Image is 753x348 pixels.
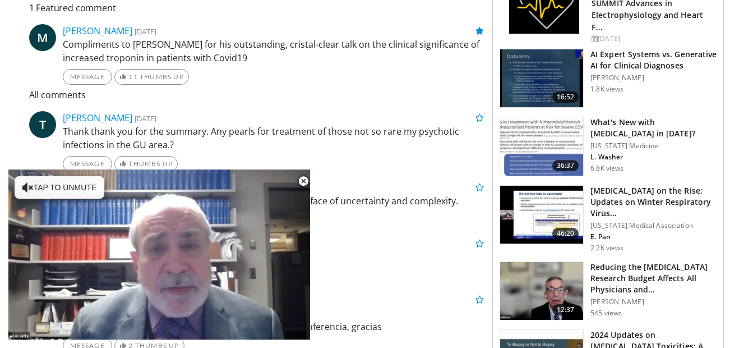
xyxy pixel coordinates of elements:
[552,91,579,103] span: 16:52
[590,232,717,241] p: E. Pan
[590,309,622,318] p: 545 views
[63,25,132,37] a: [PERSON_NAME]
[15,176,104,199] button: Tap to unmute
[63,112,132,124] a: [PERSON_NAME]
[500,185,717,253] a: 46:20 [MEDICAL_DATA] on the Rise: Updates on Winter Respiratory Virus… [US_STATE] Medical Associa...
[500,186,583,244] img: a7fdb341-8f47-4b27-b917-6bcaa0e8415b.150x105_q85_crop-smart_upscale.jpg
[590,164,623,173] p: 6.8K views
[552,228,579,239] span: 46:20
[590,262,717,295] h3: Reducing the [MEDICAL_DATA] Research Budget Affects All Physicians and [PERSON_NAME]…
[114,69,189,85] a: 11 Thumbs Up
[135,26,156,36] small: [DATE]
[552,304,579,315] span: 12:37
[29,111,56,138] a: T
[590,141,717,150] p: [US_STATE] Medicine
[63,125,484,152] p: Thank thank you for the summary. Any pearls for treatment of those not so rare my psychotic infec...
[590,244,623,253] p: 2.2K views
[590,49,717,71] h3: AI Expert Systems vs. Generative AI for Clinical Diagnoses
[8,170,311,340] video-js: Video Player
[292,170,315,193] button: Close
[500,262,717,321] a: 12:37 Reducing the [MEDICAL_DATA] Research Budget Affects All Physicians and [PERSON_NAME]… [PERS...
[590,221,717,230] p: [US_STATE] Medical Association
[63,38,484,65] p: Compliments to [PERSON_NAME] for his outstanding, cristal-clear talk on the clinical significance...
[590,297,717,306] p: [PERSON_NAME]
[114,156,178,172] a: Thumbs Up
[29,1,484,15] span: 1 Featured comment
[128,72,137,81] span: 11
[592,34,714,44] div: [DATE]
[590,153,717,162] p: L. Washer
[135,113,156,123] small: [DATE]
[63,69,112,85] a: Message
[552,160,579,171] span: 36:37
[29,24,56,51] a: M
[29,88,484,102] span: All comments
[590,74,717,83] p: [PERSON_NAME]
[500,49,583,108] img: 1bf82db2-8afa-4218-83ea-e842702db1c4.150x105_q85_crop-smart_upscale.jpg
[500,262,583,320] img: 176cffca-b0f9-4e42-870a-4dee986a4bcc.150x105_q85_crop-smart_upscale.jpg
[590,85,623,94] p: 1.8K views
[500,117,717,176] a: 36:37 What's New with [MEDICAL_DATA] in [DATE]? [US_STATE] Medicine L. Washer 6.8K views
[590,117,717,139] h3: What's New with [MEDICAL_DATA] in [DATE]?
[63,156,112,172] a: Message
[500,117,583,176] img: e6ac19ea-06ec-4e73-bb2e-8837b1071482.150x105_q85_crop-smart_upscale.jpg
[500,49,717,108] a: 16:52 AI Expert Systems vs. Generative AI for Clinical Diagnoses [PERSON_NAME] 1.8K views
[590,185,717,219] h3: [MEDICAL_DATA] on the Rise: Updates on Winter Respiratory Virus…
